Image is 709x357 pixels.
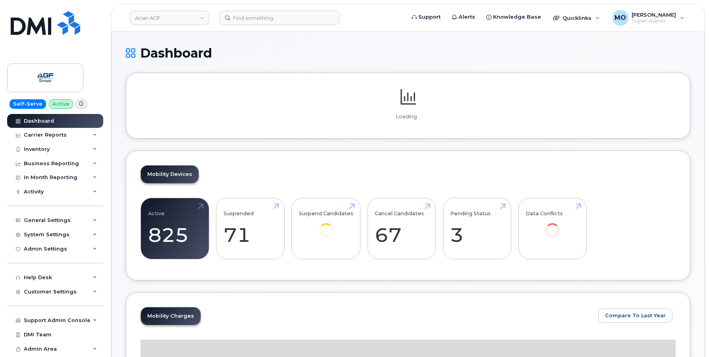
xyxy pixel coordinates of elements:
span: Compare To Last Year [605,312,666,319]
a: Cancel Candidates 67 [375,203,428,255]
a: Active 825 [148,203,202,255]
a: Mobility Charges [141,307,200,325]
p: Loading... [141,113,676,120]
h1: Dashboard [126,46,690,60]
a: Suspended 71 [223,203,277,255]
button: Compare To Last Year [598,309,672,323]
a: Suspend Candidates [299,203,353,248]
a: Mobility Devices [141,166,198,183]
a: Data Conflicts [526,203,579,248]
a: Pending Status 3 [450,203,504,255]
